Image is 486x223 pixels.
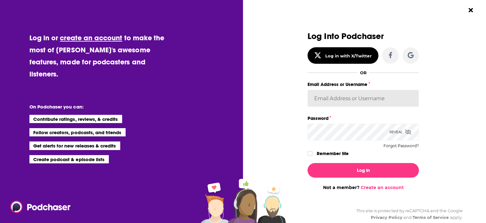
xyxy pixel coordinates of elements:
[383,144,419,148] button: Forgot Password?
[371,215,402,220] a: Privacy Policy
[308,80,419,89] label: Email Address or Username
[465,4,477,16] button: Close Button
[308,47,378,64] button: Log in with X/Twitter
[413,215,449,220] a: Terms of Service
[389,124,411,141] div: Reveal
[308,90,419,107] input: Email Address or Username
[29,141,120,150] li: Get alerts for new releases & credits
[317,149,349,158] label: Remember Me
[29,104,156,110] li: On Podchaser you can:
[361,185,404,190] a: Create an account
[351,207,463,221] div: This site is protected by reCAPTCHA and the Google and apply.
[308,185,419,190] div: Not a member?
[29,115,122,123] li: Contribute ratings, reviews, & credits
[60,33,122,42] a: create an account
[10,201,66,213] a: Podchaser - Follow, Share and Rate Podcasts
[29,155,109,163] li: Create podcast & episode lists
[308,163,419,178] button: Log In
[325,53,372,58] div: Log in with X/Twitter
[10,201,71,213] img: Podchaser - Follow, Share and Rate Podcasts
[308,32,419,41] h3: Log Into Podchaser
[29,128,126,136] li: Follow creators, podcasts, and friends
[308,114,419,122] label: Password
[360,70,367,75] div: OR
